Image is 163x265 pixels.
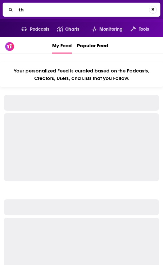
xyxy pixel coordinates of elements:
button: open menu [123,24,149,35]
a: Popular Feed [77,37,108,54]
div: Search... [3,3,160,17]
button: open menu [14,24,49,35]
button: open menu [83,24,123,35]
a: Charts [49,24,79,35]
span: My Feed [52,38,72,53]
span: Charts [65,25,79,34]
span: Monitoring [99,25,123,34]
span: Popular Feed [77,38,108,53]
span: Tools [139,25,149,34]
span: Podcasts [30,25,49,34]
input: Search... [16,5,149,15]
a: My Feed [52,37,72,54]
